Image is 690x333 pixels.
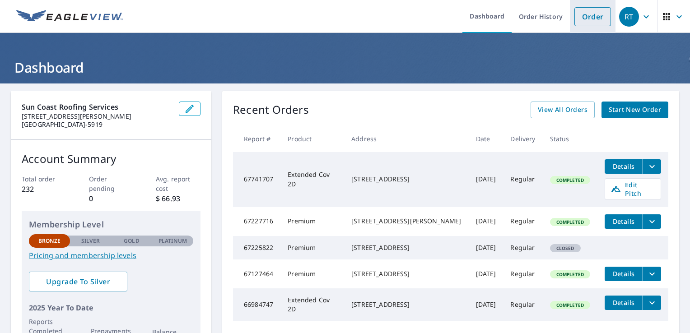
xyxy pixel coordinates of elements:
[503,288,542,321] td: Regular
[643,214,661,229] button: filesDropdownBtn-67227716
[280,152,344,207] td: Extended Cov 2D
[503,152,542,207] td: Regular
[551,271,589,277] span: Completed
[469,207,504,236] td: [DATE]
[605,214,643,229] button: detailsBtn-67227716
[233,125,280,152] th: Report #
[156,174,200,193] p: Avg. report cost
[605,178,661,200] a: Edit Pitch
[22,174,66,184] p: Total order
[538,104,587,116] span: View All Orders
[124,237,139,245] p: Gold
[29,218,193,231] p: Membership Level
[22,112,172,120] p: [STREET_ADDRESS][PERSON_NAME]
[81,237,100,245] p: Silver
[574,7,611,26] a: Order
[22,120,172,129] p: [GEOGRAPHIC_DATA]-5919
[503,207,542,236] td: Regular
[611,180,655,198] span: Edit Pitch
[11,58,679,77] h1: Dashboard
[619,7,639,27] div: RT
[29,272,127,291] a: Upgrade To Silver
[469,125,504,152] th: Date
[344,125,468,152] th: Address
[89,193,134,204] p: 0
[280,288,344,321] td: Extended Cov 2D
[543,125,597,152] th: Status
[22,151,200,167] p: Account Summary
[503,236,542,259] td: Regular
[601,102,668,118] a: Start New Order
[22,184,66,194] p: 232
[605,267,643,281] button: detailsBtn-67127464
[280,259,344,288] td: Premium
[610,269,637,278] span: Details
[605,159,643,174] button: detailsBtn-67741707
[605,296,643,310] button: detailsBtn-66984747
[351,243,461,252] div: [STREET_ADDRESS]
[503,125,542,152] th: Delivery
[22,102,172,112] p: Sun Coast Roofing Services
[503,259,542,288] td: Regular
[29,302,193,313] p: 2025 Year To Date
[531,102,595,118] a: View All Orders
[280,125,344,152] th: Product
[551,245,580,251] span: Closed
[469,288,504,321] td: [DATE]
[643,159,661,174] button: filesDropdownBtn-67741707
[233,288,280,321] td: 66984747
[36,277,120,287] span: Upgrade To Silver
[159,237,187,245] p: Platinum
[351,175,461,184] div: [STREET_ADDRESS]
[610,298,637,307] span: Details
[233,152,280,207] td: 67741707
[551,302,589,308] span: Completed
[643,296,661,310] button: filesDropdownBtn-66984747
[233,102,309,118] p: Recent Orders
[29,250,193,261] a: Pricing and membership levels
[610,162,637,171] span: Details
[351,217,461,226] div: [STREET_ADDRESS][PERSON_NAME]
[156,193,200,204] p: $ 66.93
[89,174,134,193] p: Order pending
[551,177,589,183] span: Completed
[233,259,280,288] td: 67127464
[233,207,280,236] td: 67227716
[280,236,344,259] td: Premium
[610,217,637,226] span: Details
[551,219,589,225] span: Completed
[351,269,461,278] div: [STREET_ADDRESS]
[351,300,461,309] div: [STREET_ADDRESS]
[469,236,504,259] td: [DATE]
[643,267,661,281] button: filesDropdownBtn-67127464
[469,152,504,207] td: [DATE]
[233,236,280,259] td: 67225822
[609,104,661,116] span: Start New Order
[38,237,61,245] p: Bronze
[16,10,123,23] img: EV Logo
[280,207,344,236] td: Premium
[469,259,504,288] td: [DATE]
